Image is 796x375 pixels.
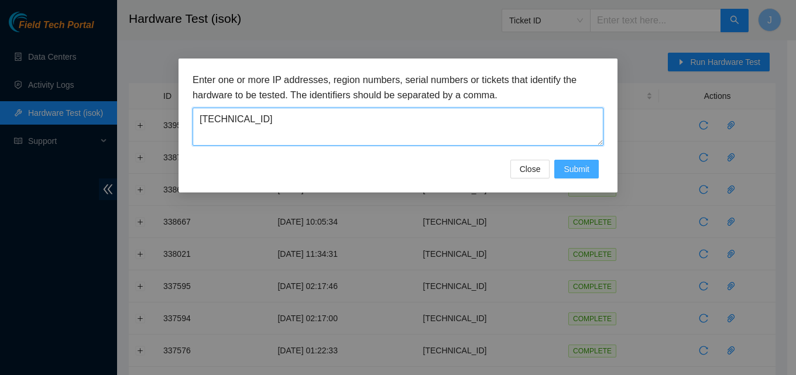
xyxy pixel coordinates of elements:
[510,160,550,178] button: Close
[193,108,603,146] textarea: [TECHNICAL_ID]
[193,73,603,102] h3: Enter one or more IP addresses, region numbers, serial numbers or tickets that identify the hardw...
[520,163,541,176] span: Close
[554,160,599,178] button: Submit
[564,163,589,176] span: Submit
